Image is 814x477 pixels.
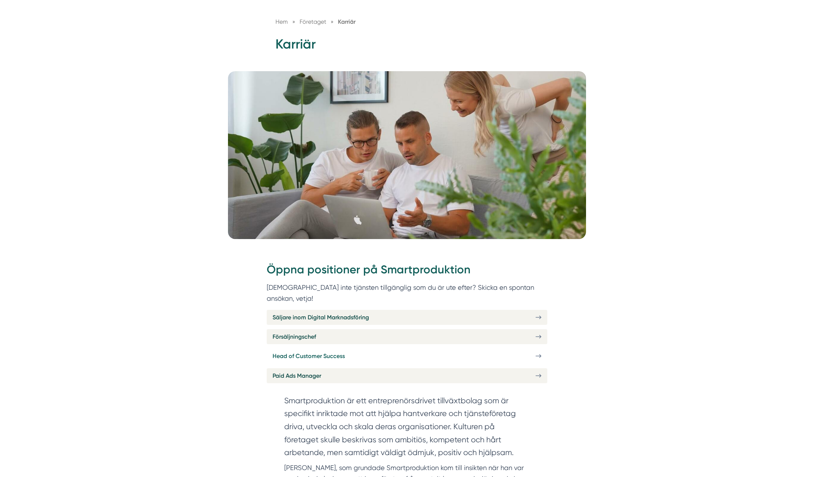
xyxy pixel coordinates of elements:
a: Säljare inom Digital Marknadsföring [267,310,547,325]
span: Head of Customer Success [273,351,345,361]
p: [DEMOGRAPHIC_DATA] inte tjänsten tillgänglig som du är ute efter? Skicka en spontan ansökan, vetja! [267,282,547,304]
h2: Öppna positioner på Smartproduktion [267,262,547,282]
span: Paid Ads Manager [273,371,321,380]
span: Säljare inom Digital Marknadsföring [273,313,369,322]
section: Smartproduktion är ett entreprenörsdrivet tillväxtbolag som är specifikt inriktade mot att hjälpa... [284,394,530,463]
nav: Breadcrumb [275,17,539,26]
a: Paid Ads Manager [267,368,547,383]
a: Försäljningschef [267,329,547,344]
h1: Karriär [275,35,539,59]
span: Företaget [300,18,326,25]
a: Hem [275,18,288,25]
a: Karriär [338,18,355,25]
img: Karriär [228,71,586,239]
span: » [331,17,334,26]
span: » [292,17,295,26]
a: Head of Customer Success [267,349,547,363]
span: Försäljningschef [273,332,316,341]
a: Företaget [300,18,328,25]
